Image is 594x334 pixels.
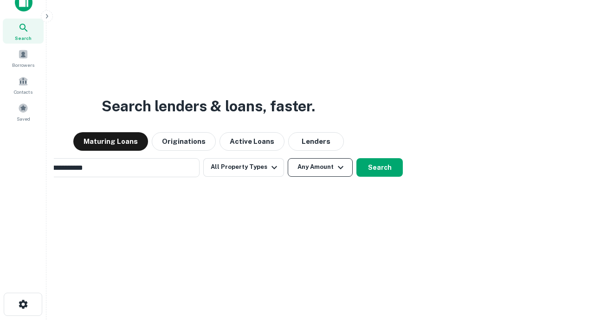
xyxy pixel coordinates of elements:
span: Saved [17,115,30,122]
button: Any Amount [288,158,353,177]
button: Originations [152,132,216,151]
button: Lenders [288,132,344,151]
h3: Search lenders & loans, faster. [102,95,315,117]
button: Active Loans [220,132,284,151]
a: Borrowers [3,45,44,71]
button: Maturing Loans [73,132,148,151]
iframe: Chat Widget [548,260,594,304]
button: All Property Types [203,158,284,177]
span: Borrowers [12,61,34,69]
a: Search [3,19,44,44]
a: Contacts [3,72,44,97]
span: Contacts [14,88,32,96]
button: Search [356,158,403,177]
span: Search [15,34,32,42]
a: Saved [3,99,44,124]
